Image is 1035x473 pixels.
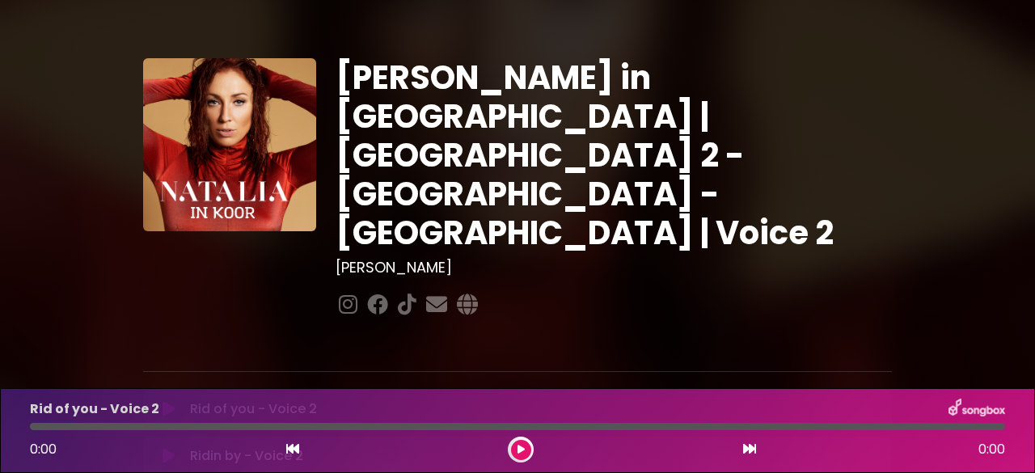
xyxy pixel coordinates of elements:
[978,440,1005,459] span: 0:00
[336,58,893,252] h1: [PERSON_NAME] in [GEOGRAPHIC_DATA] | [GEOGRAPHIC_DATA] 2 - [GEOGRAPHIC_DATA] - [GEOGRAPHIC_DATA] ...
[30,440,57,458] span: 0:00
[30,399,159,419] p: Rid of you - Voice 2
[143,58,316,231] img: YTVS25JmS9CLUqXqkEhs
[336,259,893,277] h3: [PERSON_NAME]
[948,399,1005,420] img: songbox-logo-white.png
